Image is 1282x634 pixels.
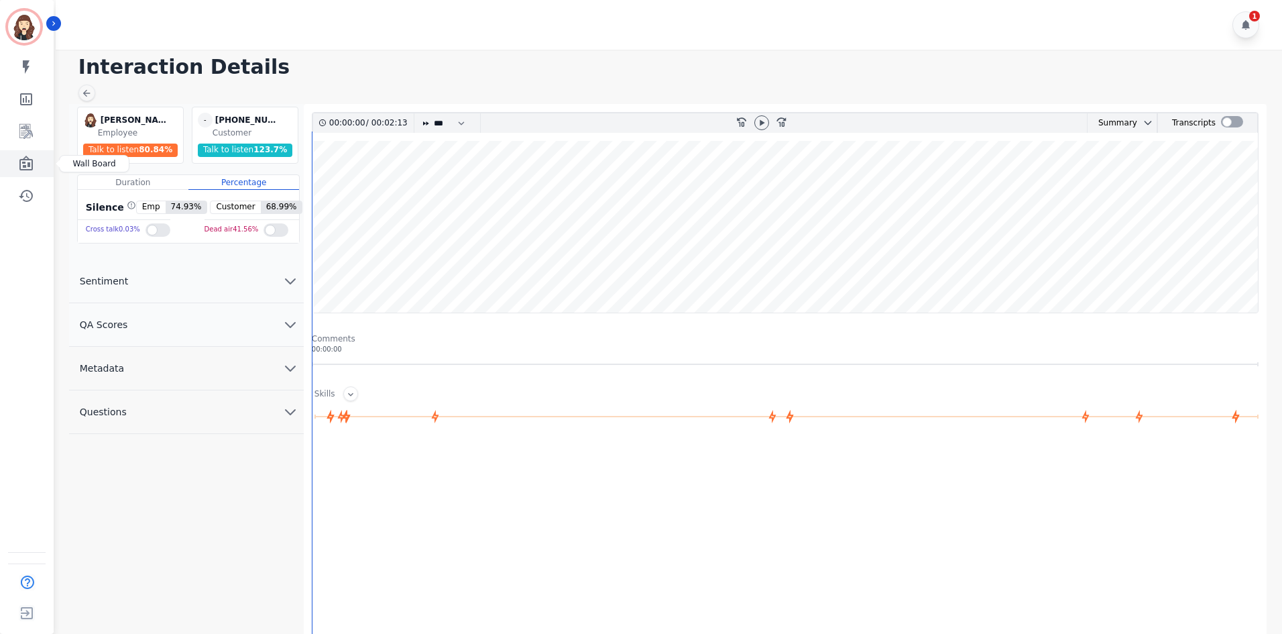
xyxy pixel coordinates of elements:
[78,55,1269,79] h1: Interaction Details
[198,113,213,127] span: -
[98,127,180,138] div: Employee
[253,145,287,154] span: 123.7 %
[282,273,298,289] svg: chevron down
[78,175,188,190] div: Duration
[69,362,135,375] span: Metadata
[166,201,207,213] span: 74.93 %
[211,201,260,213] span: Customer
[188,175,299,190] div: Percentage
[69,390,304,434] button: Questions chevron down
[282,317,298,333] svg: chevron down
[101,113,168,127] div: [PERSON_NAME]
[314,388,335,401] div: Skills
[329,113,411,133] div: /
[69,303,304,347] button: QA Scores chevron down
[369,113,406,133] div: 00:02:13
[1249,11,1260,21] div: 1
[205,220,259,240] div: Dead air 41.56 %
[198,144,293,157] div: Talk to listen
[282,404,298,420] svg: chevron down
[1143,117,1153,128] svg: chevron down
[329,113,366,133] div: 00:00:00
[83,144,178,157] div: Talk to listen
[86,220,140,240] div: Cross talk 0.03 %
[8,11,40,43] img: Bordered avatar
[1172,113,1216,133] div: Transcripts
[83,201,136,214] div: Silence
[312,344,1259,354] div: 00:00:00
[139,145,172,154] span: 80.84 %
[261,201,302,213] span: 68.99 %
[312,333,1259,344] div: Comments
[69,274,139,288] span: Sentiment
[69,260,304,303] button: Sentiment chevron down
[69,318,139,331] span: QA Scores
[215,113,282,127] div: [PHONE_NUMBER]
[69,347,304,390] button: Metadata chevron down
[137,201,166,213] span: Emp
[69,405,137,419] span: Questions
[1137,117,1153,128] button: chevron down
[282,360,298,376] svg: chevron down
[1088,113,1137,133] div: Summary
[213,127,295,138] div: Customer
